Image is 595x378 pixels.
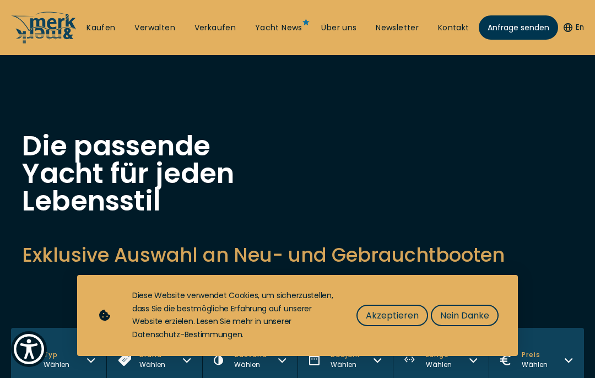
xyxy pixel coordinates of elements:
a: Kontakt [438,23,469,34]
span: Preis [522,350,548,360]
a: Verwalten [134,23,175,34]
button: Nein Danke [431,305,499,326]
div: Wählen [522,360,548,370]
span: Nein Danke [440,309,489,322]
div: Wählen [44,360,69,370]
span: Typ [44,350,69,360]
a: Yacht News [255,23,302,34]
button: Show Accessibility Preferences [11,331,47,367]
a: Kaufen [86,23,115,34]
button: En [564,22,584,33]
span: Akzeptieren [366,309,419,322]
h1: Die passende Yacht für jeden Lebensstil [22,132,242,215]
div: Diese Website verwendet Cookies, um sicherzustellen, dass Sie die bestmögliche Erfahrung auf unse... [132,289,334,342]
a: Newsletter [376,23,419,34]
div: Wählen [426,360,452,370]
div: Wählen [234,360,267,370]
a: Über uns [321,23,356,34]
div: Wählen [331,360,360,370]
h2: Exklusive Auswahl an Neu- und Gebrauchtbooten [22,241,573,268]
button: Akzeptieren [356,305,428,326]
div: Wählen [139,360,165,370]
a: Anfrage senden [479,15,558,40]
a: Datenschutz-Bestimmungen [132,329,242,340]
span: Anfrage senden [488,22,549,34]
a: Verkaufen [194,23,236,34]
